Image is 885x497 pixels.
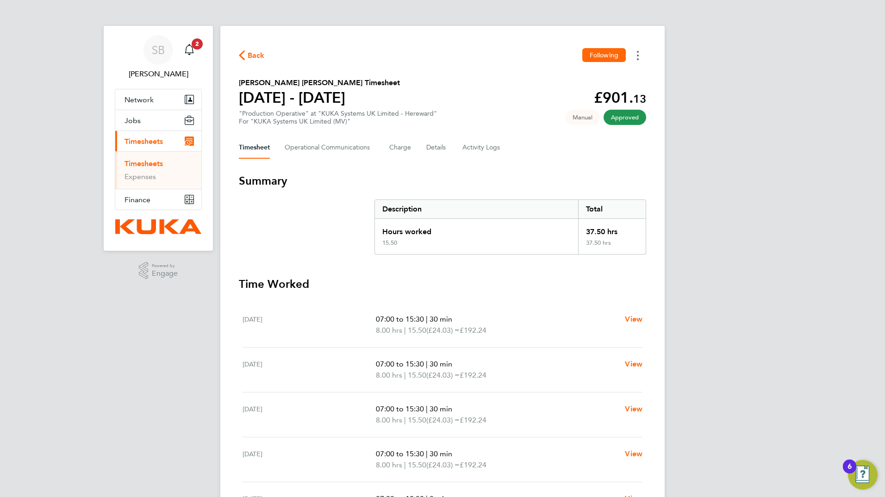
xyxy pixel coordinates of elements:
a: View [625,314,642,325]
span: | [426,360,428,368]
a: Powered byEngage [139,262,178,280]
a: Timesheets [125,159,163,168]
span: | [404,460,406,469]
span: Following [590,51,618,59]
span: 15.50 [408,370,426,381]
span: (£24.03) = [426,371,460,379]
span: View [625,360,642,368]
span: (£24.03) = [426,460,460,469]
button: Details [426,137,448,159]
button: Network [115,89,201,110]
a: View [625,448,642,460]
button: Following [582,48,626,62]
span: 8.00 hrs [376,371,402,379]
button: Timesheets Menu [629,48,646,62]
span: 8.00 hrs [376,460,402,469]
div: 15.50 [382,239,397,247]
span: 15.50 [408,460,426,471]
h3: Time Worked [239,277,646,292]
span: | [404,326,406,335]
app-decimal: £901. [594,89,646,106]
button: Open Resource Center, 6 new notifications [848,460,878,490]
span: 8.00 hrs [376,416,402,424]
span: | [404,416,406,424]
div: 37.50 hrs [578,219,646,239]
nav: Main navigation [104,26,213,251]
a: Go to home page [115,219,202,234]
button: Finance [115,189,201,210]
div: Hours worked [375,219,578,239]
span: (£24.03) = [426,326,460,335]
span: £192.24 [460,460,486,469]
span: Powered by [152,262,178,270]
a: 2 [180,35,199,65]
div: For "KUKA Systems UK Limited (MV)" [239,118,437,125]
div: 37.50 hrs [578,239,646,254]
button: Jobs [115,110,201,130]
span: Jobs [125,116,141,125]
span: £192.24 [460,416,486,424]
span: 2 [192,38,203,50]
span: SB [152,44,165,56]
span: 07:00 to 15:30 [376,315,424,323]
div: [DATE] [243,448,376,471]
span: (£24.03) = [426,416,460,424]
span: 15.50 [408,325,426,336]
span: 30 min [430,315,452,323]
span: Susan Busby [115,68,202,80]
span: This timesheet has been approved. [604,110,646,125]
button: Timesheet [239,137,270,159]
span: Timesheets [125,137,163,146]
span: 8.00 hrs [376,326,402,335]
span: View [625,449,642,458]
span: 15.50 [408,415,426,426]
span: 30 min [430,404,452,413]
button: Back [239,50,265,61]
div: "Production Operative" at "KUKA Systems UK Limited - Hereward" [239,110,437,125]
span: 07:00 to 15:30 [376,449,424,458]
button: Timesheets [115,131,201,151]
img: kuka-logo-retina.png [115,219,201,234]
a: View [625,404,642,415]
span: 30 min [430,449,452,458]
div: Timesheets [115,151,201,189]
span: Engage [152,270,178,278]
span: £192.24 [460,371,486,379]
span: 07:00 to 15:30 [376,360,424,368]
button: Charge [389,137,411,159]
div: [DATE] [243,404,376,426]
button: Operational Communications [285,137,374,159]
div: Total [578,200,646,218]
span: Finance [125,195,150,204]
span: 30 min [430,360,452,368]
span: View [625,404,642,413]
h2: [PERSON_NAME] [PERSON_NAME] Timesheet [239,77,400,88]
span: £192.24 [460,326,486,335]
span: This timesheet was manually created. [565,110,600,125]
span: | [426,404,428,413]
div: [DATE] [243,359,376,381]
span: | [426,449,428,458]
div: Summary [374,199,646,255]
span: | [426,315,428,323]
div: [DATE] [243,314,376,336]
h3: Summary [239,174,646,188]
h1: [DATE] - [DATE] [239,88,400,107]
span: 13 [633,92,646,106]
a: SB[PERSON_NAME] [115,35,202,80]
div: 6 [848,466,852,478]
div: Description [375,200,578,218]
span: Network [125,95,154,104]
a: Expenses [125,172,156,181]
span: | [404,371,406,379]
button: Activity Logs [462,137,501,159]
span: 07:00 to 15:30 [376,404,424,413]
a: View [625,359,642,370]
span: View [625,315,642,323]
span: Back [248,50,265,61]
